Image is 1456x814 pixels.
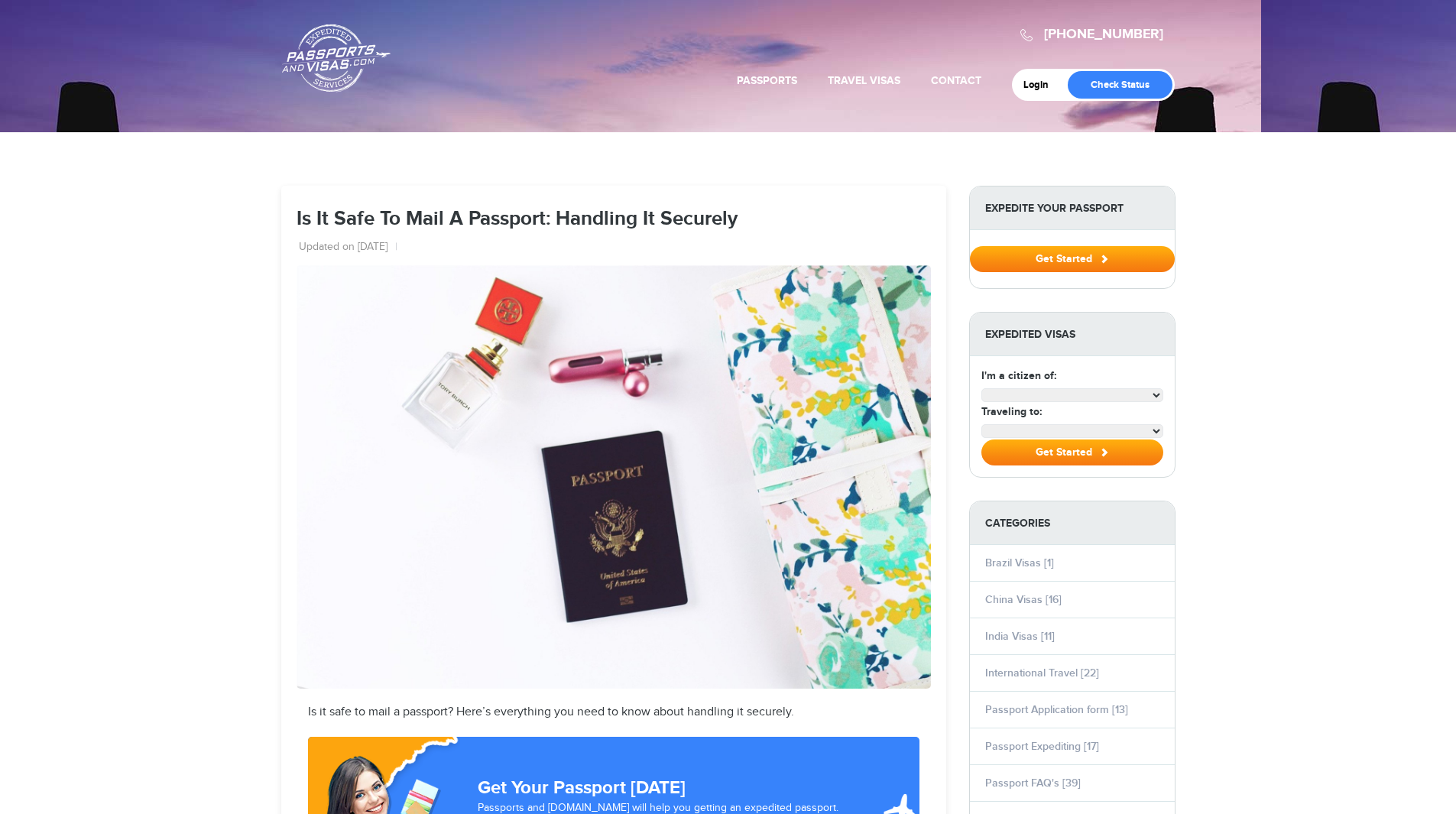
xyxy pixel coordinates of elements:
a: Travel Visas [828,74,900,87]
a: Login [1023,79,1059,91]
button: Get Started [970,246,1175,272]
a: Passports [737,74,797,87]
a: Get Started [970,252,1175,264]
strong: Expedite Your Passport [970,186,1175,230]
strong: Expedited Visas [970,313,1175,356]
label: Traveling to: [981,404,1042,420]
a: Check Status [1068,71,1172,99]
a: Contact [931,74,981,87]
strong: Get Your Passport [DATE] [478,777,686,799]
a: India Visas [11] [985,630,1055,643]
a: Brazil Visas [1] [985,556,1054,569]
h1: Is It Safe To Mail A Passport: Handling It Securely [297,209,931,231]
a: Passport Expediting [17] [985,740,1099,753]
li: Updated on [DATE] [299,240,397,255]
a: International Travel [22] [985,666,1099,679]
a: [PHONE_NUMBER] [1044,26,1163,43]
a: Passport Application form [13] [985,703,1128,716]
p: Is it safe to mail a passport? Here’s everything you need to know about handling it securely. [308,704,919,722]
button: Get Started [981,439,1163,465]
a: Passports & [DOMAIN_NAME] [282,24,391,92]
img: pass_-_28de80_-_2186b91805bf8f87dc4281b6adbed06c6a56d5ae.jpg [297,265,931,688]
a: Passport FAQ's [39] [985,777,1081,790]
a: China Visas [16] [985,593,1062,606]
label: I'm a citizen of: [981,368,1056,384]
strong: Categories [970,501,1175,545]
